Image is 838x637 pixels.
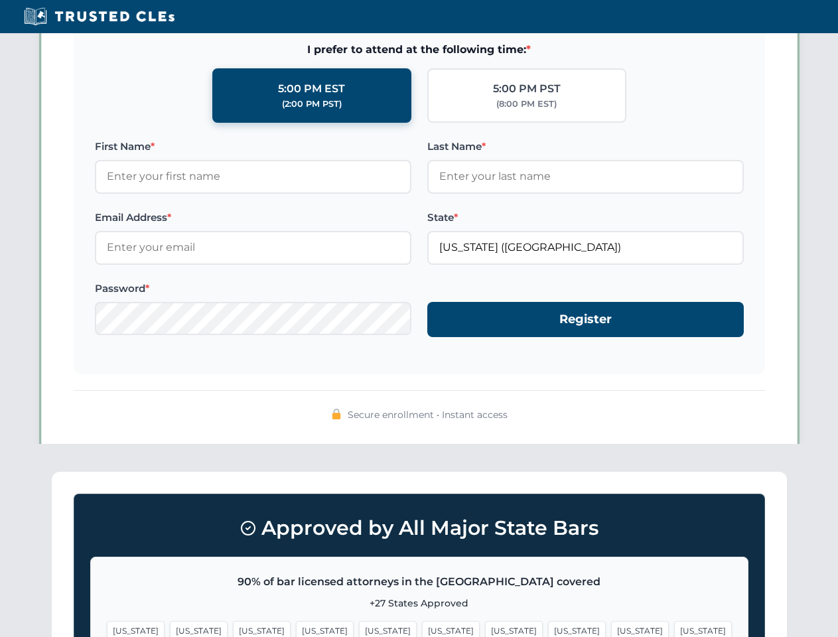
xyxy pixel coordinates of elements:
[427,139,744,155] label: Last Name
[90,510,748,546] h3: Approved by All Major State Bars
[95,160,411,193] input: Enter your first name
[282,98,342,111] div: (2:00 PM PST)
[427,160,744,193] input: Enter your last name
[95,231,411,264] input: Enter your email
[95,139,411,155] label: First Name
[427,231,744,264] input: Florida (FL)
[427,210,744,226] label: State
[278,80,345,98] div: 5:00 PM EST
[107,596,732,610] p: +27 States Approved
[95,210,411,226] label: Email Address
[331,409,342,419] img: 🔒
[20,7,178,27] img: Trusted CLEs
[107,573,732,591] p: 90% of bar licensed attorneys in the [GEOGRAPHIC_DATA] covered
[496,98,557,111] div: (8:00 PM EST)
[95,41,744,58] span: I prefer to attend at the following time:
[95,281,411,297] label: Password
[348,407,508,422] span: Secure enrollment • Instant access
[427,302,744,337] button: Register
[493,80,561,98] div: 5:00 PM PST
